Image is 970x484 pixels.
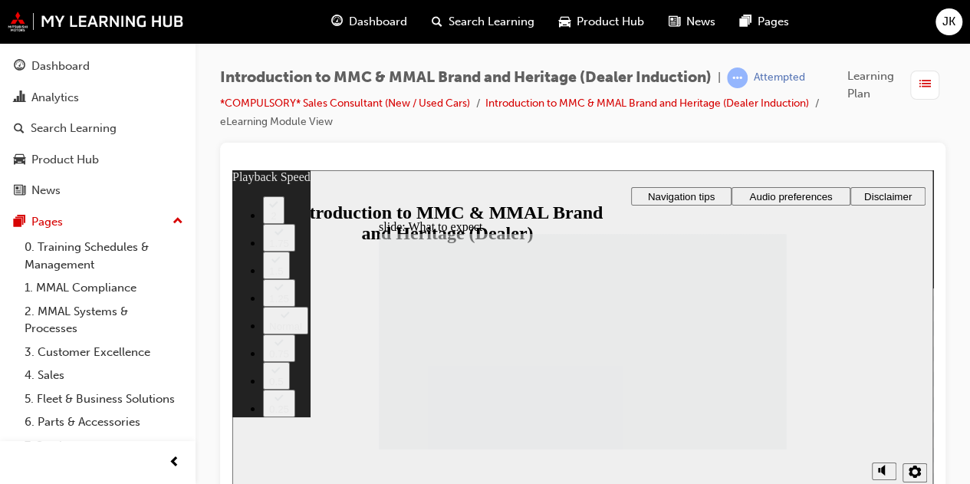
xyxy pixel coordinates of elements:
[6,146,189,174] a: Product Hub
[618,17,693,35] button: Disclaimer
[6,52,189,81] a: Dashboard
[18,235,189,276] a: 0. Training Schedules & Management
[37,40,46,51] div: 2
[31,151,99,169] div: Product Hub
[220,114,333,131] li: eLearning Module View
[632,279,693,329] div: misc controls
[18,364,189,387] a: 4. Sales
[632,21,679,32] span: Disclaimer
[14,122,25,136] span: search-icon
[31,120,117,137] div: Search Learning
[331,12,343,31] span: guage-icon
[220,97,470,110] a: *COMPULSORY* Sales Consultant (New / Used Cars)
[727,67,748,88] span: learningRecordVerb_ATTEMPT-icon
[31,58,90,75] div: Dashboard
[740,12,751,31] span: pages-icon
[669,12,680,31] span: news-icon
[6,114,189,143] a: Search Learning
[656,6,728,38] a: news-iconNews
[718,69,721,87] span: |
[919,75,931,94] span: list-icon
[449,13,534,31] span: Search Learning
[14,91,25,105] span: chart-icon
[169,453,180,472] span: prev-icon
[847,67,904,102] span: Learning Plan
[399,17,499,35] button: Navigation tips
[419,6,547,38] a: search-iconSearch Learning
[14,60,25,74] span: guage-icon
[14,153,25,167] span: car-icon
[18,276,189,300] a: 1. MMAL Compliance
[847,67,945,102] button: Learning Plan
[416,21,482,32] span: Navigation tips
[641,311,740,324] input: volume
[319,6,419,38] a: guage-iconDashboard
[547,6,656,38] a: car-iconProduct Hub
[31,213,63,231] div: Pages
[728,6,801,38] a: pages-iconPages
[18,434,189,458] a: 7. Service
[6,208,189,236] button: Pages
[6,176,189,205] a: News
[31,182,61,199] div: News
[577,13,644,31] span: Product Hub
[499,17,618,35] button: Audio preferences
[640,292,664,310] button: Mute (Ctrl+Alt+M)
[935,8,962,35] button: JK
[485,97,809,110] a: Introduction to MMC & MMAL Brand and Heritage (Dealer Induction)
[14,216,25,229] span: pages-icon
[18,387,189,411] a: 5. Fleet & Business Solutions
[670,293,695,312] button: Settings
[31,26,52,54] button: 2
[349,13,407,31] span: Dashboard
[942,13,955,31] span: JK
[31,89,79,107] div: Analytics
[8,12,184,31] img: mmal
[173,212,183,232] span: up-icon
[517,21,600,32] span: Audio preferences
[14,184,25,198] span: news-icon
[18,341,189,364] a: 3. Customer Excellence
[18,410,189,434] a: 6. Parts & Accessories
[758,13,789,31] span: Pages
[6,49,189,208] button: DashboardAnalyticsSearch LearningProduct HubNews
[18,300,189,341] a: 2. MMAL Systems & Processes
[686,13,715,31] span: News
[670,312,699,353] label: Zoom to fit
[6,84,189,112] a: Analytics
[432,12,442,31] span: search-icon
[220,69,712,87] span: Introduction to MMC & MMAL Brand and Heritage (Dealer Induction)
[754,71,805,85] div: Attempted
[559,12,570,31] span: car-icon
